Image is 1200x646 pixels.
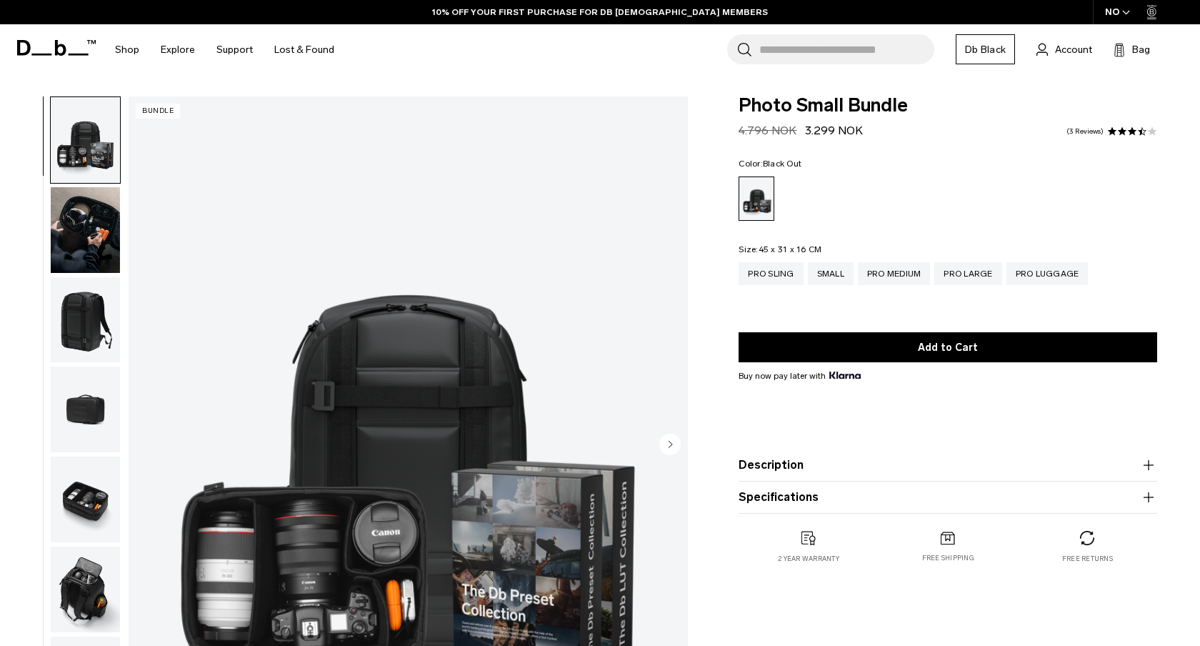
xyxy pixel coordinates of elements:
[51,457,120,542] img: Photo Small Bundle
[805,124,863,137] span: 3.299 NOK
[778,554,839,564] p: 2 year warranty
[922,553,974,563] p: Free shipping
[739,96,1157,115] span: Photo Small Bundle
[1062,554,1113,564] p: Free returns
[216,24,253,75] a: Support
[739,369,860,382] span: Buy now pay later with
[115,24,139,75] a: Shop
[739,124,796,137] s: 4.796 NOK
[51,277,120,363] img: Photo Small Bundle
[956,34,1015,64] a: Db Black
[739,245,821,254] legend: Size:
[934,262,1001,285] a: Pro Large
[739,489,1157,506] button: Specifications
[1006,262,1089,285] a: Pro Luggage
[50,456,121,543] button: Photo Small Bundle
[274,24,334,75] a: Lost & Found
[104,24,345,75] nav: Main Navigation
[739,457,1157,474] button: Description
[136,104,180,119] p: Bundle
[1066,128,1104,135] a: 3 reviews
[1132,42,1150,57] span: Bag
[739,332,1157,362] button: Add to Cart
[50,546,121,633] button: Photo Small Bundle
[1114,41,1150,58] button: Bag
[829,372,860,379] img: {"height" => 20, "alt" => "Klarna"}
[51,547,120,632] img: Photo Small Bundle
[432,6,768,19] a: 10% OFF YOUR FIRST PURCHASE FOR DB [DEMOGRAPHIC_DATA] MEMBERS
[739,159,801,168] legend: Color:
[739,177,774,221] a: Black Out
[50,277,121,364] button: Photo Small Bundle
[50,187,121,274] button: Photo Small Bundle
[763,159,801,169] span: Black Out
[858,262,931,285] a: Pro Medium
[51,97,120,183] img: Photo Small Bundle
[659,434,681,458] button: Next slide
[50,96,121,184] button: Photo Small Bundle
[808,262,854,285] a: Small
[759,244,822,254] span: 45 x 31 x 16 CM
[51,187,120,273] img: Photo Small Bundle
[1036,41,1092,58] a: Account
[739,262,803,285] a: Pro Sling
[1055,42,1092,57] span: Account
[161,24,195,75] a: Explore
[50,366,121,453] button: Photo Small Bundle
[51,367,120,452] img: Photo Small Bundle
